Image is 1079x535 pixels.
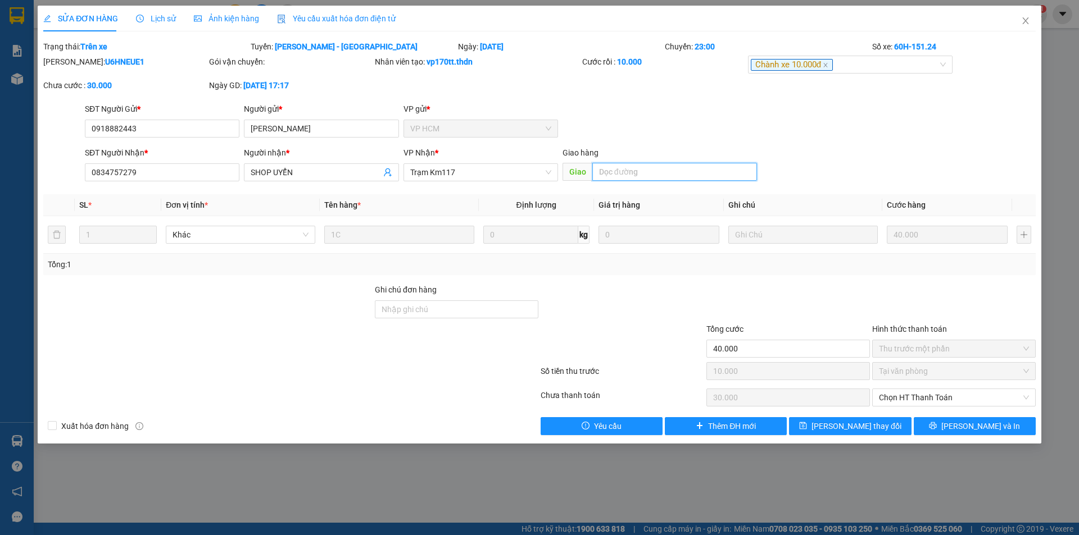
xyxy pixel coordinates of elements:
[87,81,112,90] b: 30.000
[872,324,947,333] label: Hình thức thanh toán
[599,226,719,244] input: 0
[52,30,152,38] strong: HCM - ĐỊNH QUÁN - PHƯƠNG LÂM
[57,420,133,432] span: Xuất hóa đơn hàng
[4,46,26,53] span: VP Gửi:
[324,226,474,244] input: VD: Bàn, Ghế
[375,56,580,68] div: Nhân viên tạo:
[871,40,1037,53] div: Số xe:
[427,57,473,66] b: vp170tt.thdn
[929,422,937,431] span: printer
[894,42,936,51] b: 60H-151.24
[42,40,250,53] div: Trạng thái:
[1017,226,1031,244] button: plus
[404,103,558,115] div: VP gửi
[243,81,289,90] b: [DATE] 17:17
[85,70,146,76] span: [STREET_ADDRESS]
[696,422,704,431] span: plus
[166,200,208,209] span: Đơn vị tính
[404,148,435,157] span: VP Nhận
[43,79,207,92] div: Chưa cước :
[410,164,551,181] span: Trạm Km117
[375,300,538,318] input: Ghi chú đơn hàng
[194,15,202,22] span: picture
[85,147,239,159] div: SĐT Người Nhận
[879,389,1029,406] span: Chọn HT Thanh Toán
[541,367,599,376] label: Số tiền thu trước
[1021,16,1030,25] span: close
[708,420,756,432] span: Thêm ĐH mới
[194,14,259,23] span: Ảnh kiện hàng
[43,56,207,68] div: [PERSON_NAME]:
[277,15,286,24] img: icon
[823,62,828,68] span: close
[582,56,746,68] div: Cước rồi :
[7,8,35,36] img: logo
[105,57,144,66] b: U6HNEUE1
[244,147,398,159] div: Người nhận
[250,40,457,53] div: Tuyến:
[277,14,396,23] span: Yêu cầu xuất hóa đơn điện tử
[706,362,870,380] input: 0
[887,226,1008,244] input: 0
[594,420,622,432] span: Yêu cầu
[811,420,901,432] span: [PERSON_NAME] thay đổi
[43,15,51,22] span: edit
[599,200,640,209] span: Giá trị hàng
[582,422,590,431] span: exclamation-circle
[1010,6,1041,37] button: Close
[43,14,118,23] span: SỬA ĐƠN HÀNG
[85,103,239,115] div: SĐT Người Gửi
[324,200,361,209] span: Tên hàng
[724,194,882,216] th: Ghi chú
[592,163,757,181] input: Dọc đường
[85,46,112,53] span: VP Nhận:
[275,42,418,51] b: [PERSON_NAME] - [GEOGRAPHIC_DATA]
[457,40,664,53] div: Ngày:
[516,200,556,209] span: Định lượng
[80,42,107,51] b: Trên xe
[111,46,147,53] span: Trạm Km117
[789,417,911,435] button: save[PERSON_NAME] thay đổi
[941,420,1020,432] span: [PERSON_NAME] và In
[706,324,743,333] span: Tổng cước
[383,168,392,177] span: user-add
[539,389,705,409] div: Chưa thanh toán
[49,20,155,29] strong: (NHÀ XE [GEOGRAPHIC_DATA])
[48,226,66,244] button: delete
[136,15,144,22] span: clock-circle
[26,46,49,53] span: VP HCM
[375,285,437,294] label: Ghi chú đơn hàng
[541,417,663,435] button: exclamation-circleYêu cầu
[664,40,871,53] div: Chuyến:
[879,340,1029,357] span: Thu trước một phần
[751,59,833,71] span: Chành xe 10.000đ
[136,14,176,23] span: Lịch sử
[578,226,590,244] span: kg
[410,120,551,137] span: VP HCM
[563,163,592,181] span: Giao
[799,422,807,431] span: save
[695,42,715,51] b: 23:00
[563,148,599,157] span: Giao hàng
[887,200,926,209] span: Cước hàng
[244,103,398,115] div: Người gửi
[209,56,373,68] div: Gói vận chuyển:
[173,226,309,243] span: Khác
[617,57,642,66] b: 10.000
[480,42,504,51] b: [DATE]
[665,417,787,435] button: plusThêm ĐH mới
[43,6,161,19] strong: NHÀ XE THUẬN HƯƠNG
[135,422,143,430] span: info-circle
[209,79,373,92] div: Ngày GD:
[48,258,416,271] div: Tổng: 1
[4,60,78,87] span: Số 170 [PERSON_NAME], P8, Q11, [GEOGRAPHIC_DATA][PERSON_NAME]
[914,417,1036,435] button: printer[PERSON_NAME] và In
[79,200,88,209] span: SL
[728,226,878,244] input: Ghi Chú
[879,363,1029,379] span: Tại văn phòng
